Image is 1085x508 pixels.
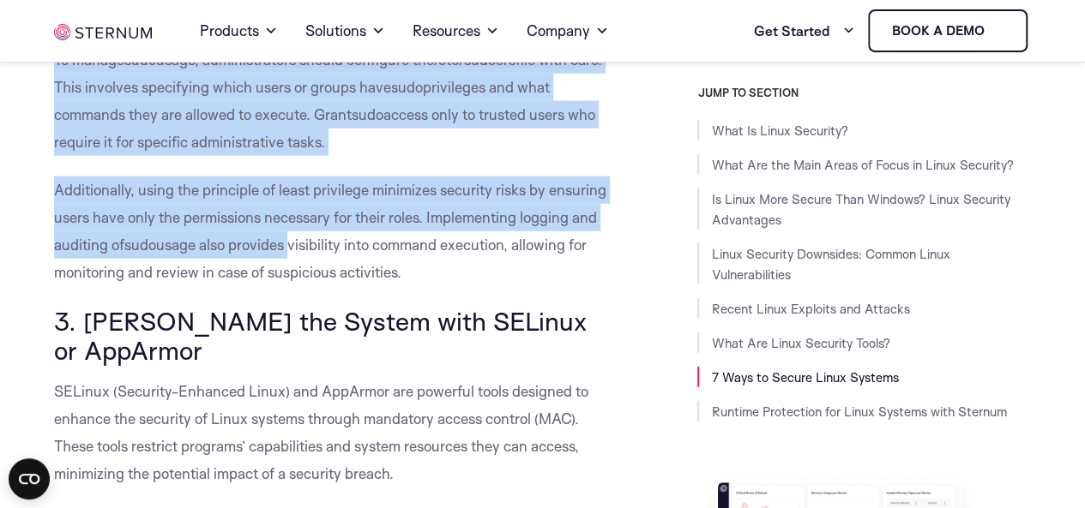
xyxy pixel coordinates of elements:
span: Additionally, using the principle of least privilege minimizes security risks by ensuring users h... [54,181,606,254]
span: sudo [391,78,423,96]
img: sternum iot [991,24,1004,38]
a: What Are Linux Security Tools? [711,335,889,351]
a: Linux Security Downsides: Common Linux Vulnerabilities [711,246,949,283]
a: Recent Linux Exploits and Attacks [711,301,909,317]
span: sudo [352,105,383,123]
span: 3. [PERSON_NAME] the System with SELinux or AppArmor [54,305,587,366]
img: sternum iot [54,24,152,40]
h3: JUMP TO SECTION [697,86,1030,99]
a: Runtime Protection for Linux Systems with Sternum [711,403,1006,420]
a: Get Started [753,14,854,48]
span: sudo [124,236,156,254]
a: Is Linux More Secure Than Windows? Linux Security Advantages [711,191,1010,228]
a: What Are the Main Areas of Focus in Linux Security? [711,157,1013,173]
a: Book a demo [868,9,1028,52]
a: 7 Ways to Secure Linux Systems [711,369,898,385]
a: What Is Linux Security? [711,123,847,139]
span: SELinux (Security-Enhanced Linux) and AppArmor are powerful tools designed to enhance the securit... [54,382,588,482]
span: usage also provides visibility into command execution, allowing for monitoring and review in case... [54,236,587,281]
button: Open CMP widget [9,458,50,499]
